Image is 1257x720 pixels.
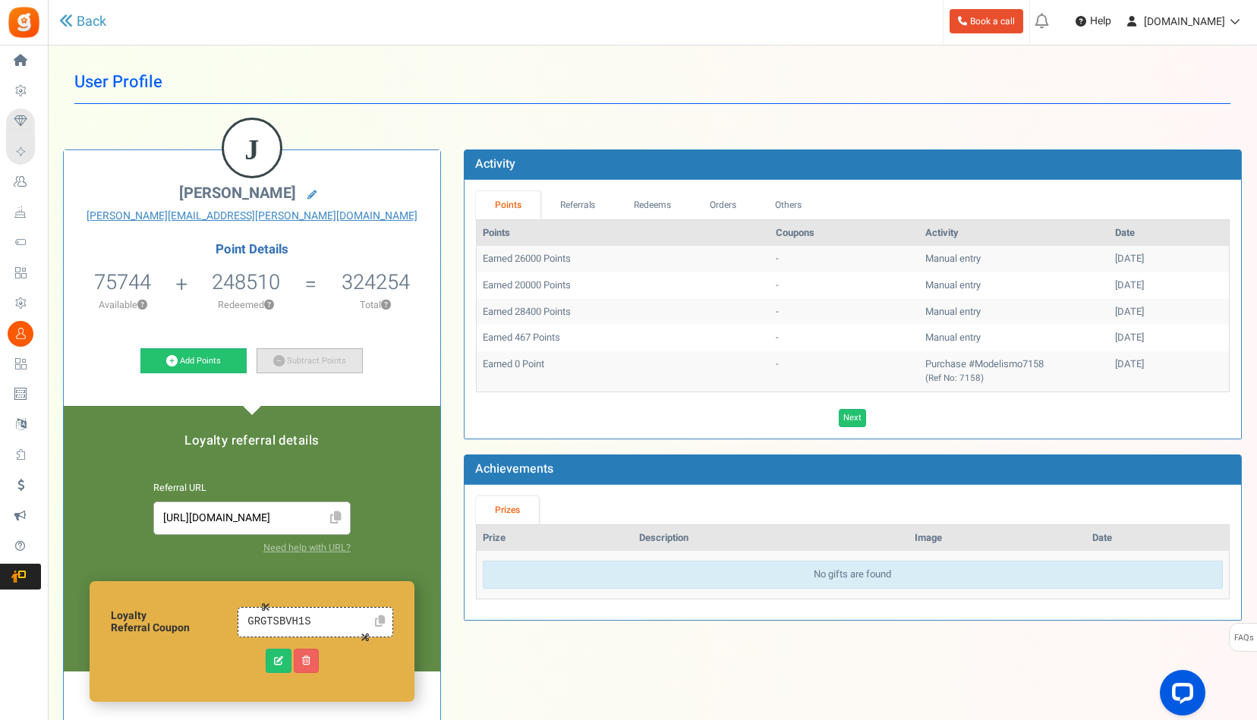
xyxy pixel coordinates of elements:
td: Earned 28400 Points [477,299,770,325]
th: Points [477,220,770,247]
a: Orders [691,191,756,219]
th: Prize [477,525,633,552]
button: ? [381,300,391,310]
td: - [770,299,918,325]
a: Help [1070,9,1117,33]
a: Redeems [615,191,691,219]
div: [DATE] [1115,331,1223,345]
span: Manual entry [925,278,981,292]
div: [DATE] [1115,357,1223,372]
div: No gifts are found [483,561,1223,589]
th: Description [633,525,909,552]
span: Manual entry [925,330,981,344]
button: ? [137,300,147,310]
td: - [770,272,918,299]
p: Redeemed [189,298,303,312]
span: 75744 [94,267,151,297]
th: Date [1109,220,1229,247]
h5: 248510 [212,271,280,294]
img: Gratisfaction [7,5,41,39]
h5: Loyalty referral details [79,434,425,448]
td: - [770,246,918,272]
h4: Point Details [64,243,440,256]
p: Total [318,298,432,312]
td: Earned 20000 Points [477,272,770,299]
span: FAQs [1233,624,1254,652]
td: Earned 26000 Points [477,246,770,272]
p: Available [71,298,174,312]
th: Coupons [770,220,918,247]
a: Need help with URL? [263,541,351,555]
a: Others [755,191,821,219]
figcaption: J [224,120,280,179]
a: Add Points [140,348,247,374]
b: Activity [475,155,515,173]
h1: User Profile [74,61,1230,104]
span: [PERSON_NAME] [179,182,296,204]
h6: Referral URL [153,483,351,494]
span: Manual entry [925,304,981,319]
b: Achievements [475,460,553,478]
a: [PERSON_NAME][EMAIL_ADDRESS][PERSON_NAME][DOMAIN_NAME] [75,209,429,224]
th: Activity [919,220,1109,247]
span: Click to Copy [324,505,348,532]
th: Image [909,525,1085,552]
a: Prizes [476,496,540,524]
a: Points [476,191,541,219]
h6: Loyalty Referral Coupon [111,610,238,634]
div: [DATE] [1115,252,1223,266]
a: Click to Copy [370,610,391,634]
a: Book a call [950,9,1023,33]
td: Earned 0 Point [477,351,770,391]
td: - [770,325,918,351]
span: Manual entry [925,251,981,266]
span: Help [1086,14,1111,29]
span: [DOMAIN_NAME] [1144,14,1225,30]
div: [DATE] [1115,278,1223,293]
a: Referrals [540,191,615,219]
a: Next [839,409,866,427]
td: Purchase #Modelismo7158 [919,351,1109,391]
small: (Ref No: 7158) [925,372,984,385]
td: Earned 467 Points [477,325,770,351]
td: - [770,351,918,391]
th: Date [1086,525,1229,552]
div: [DATE] [1115,305,1223,319]
button: ? [264,300,274,310]
a: Subtract Points [257,348,363,374]
h5: 324254 [342,271,410,294]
